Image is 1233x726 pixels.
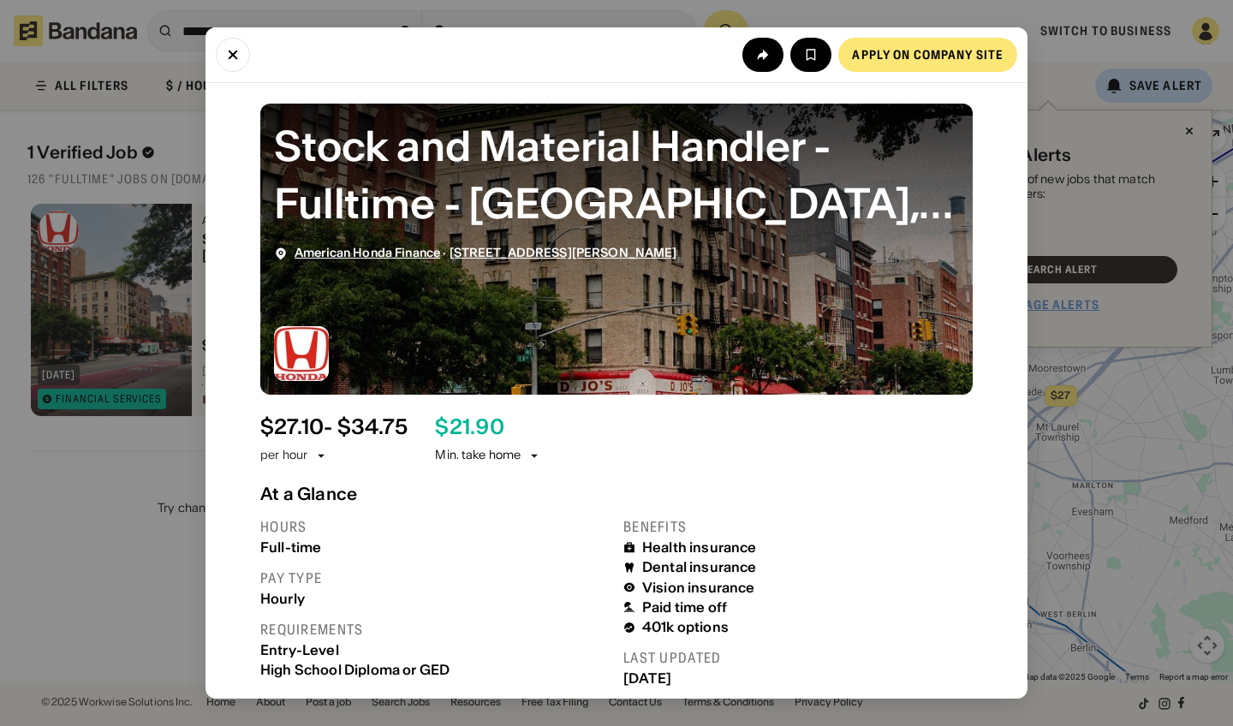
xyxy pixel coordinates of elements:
[260,518,610,536] div: Hours
[260,569,610,587] div: Pay type
[642,599,727,616] div: Paid time off
[260,484,973,504] div: At a Glance
[435,447,541,464] div: Min. take home
[642,580,755,596] div: Vision insurance
[260,591,610,607] div: Hourly
[260,447,307,464] div: per hour
[623,518,973,536] div: Benefits
[642,539,757,556] div: Health insurance
[450,245,677,260] span: [STREET_ADDRESS][PERSON_NAME]
[642,559,757,575] div: Dental insurance
[642,619,729,635] div: 401k options
[435,415,503,440] div: $ 21.90
[623,670,973,687] div: [DATE]
[274,117,959,232] div: Stock and Material Handler - Fulltime - Mount Laurel, New Jersey
[295,246,677,260] div: ·
[260,539,610,556] div: Full-time
[260,662,610,678] div: High School Diploma or GED
[852,49,1004,61] div: Apply on company site
[274,326,329,381] img: American Honda Finance logo
[260,642,610,658] div: Entry-Level
[260,415,408,440] div: $ 27.10 - $34.75
[623,649,973,667] div: Last updated
[260,621,610,639] div: Requirements
[295,245,440,260] span: American Honda Finance
[216,38,250,72] button: Close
